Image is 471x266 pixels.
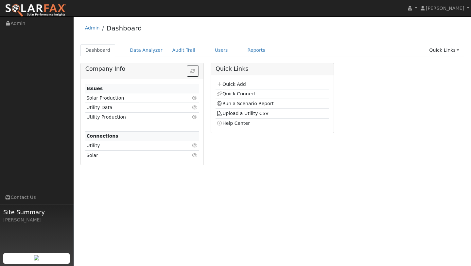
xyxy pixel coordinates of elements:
h5: Quick Links [216,66,329,72]
i: Click to view [192,143,198,148]
a: Audit Trail [167,44,200,56]
a: Run a Scenario Report [217,101,274,106]
td: Solar Production [85,93,181,103]
a: Data Analyzer [125,44,167,56]
img: SolarFax [5,4,66,17]
div: [PERSON_NAME] [3,217,70,223]
i: Click to view [192,96,198,100]
img: retrieve [34,255,39,260]
a: Users [210,44,233,56]
td: Utility Production [85,112,181,122]
a: Dashboard [106,24,142,32]
td: Utility Data [85,103,181,112]
a: Upload a Utility CSV [217,111,269,116]
a: Quick Links [424,44,464,56]
strong: Connections [86,133,118,139]
span: [PERSON_NAME] [426,6,464,11]
td: Utility [85,141,181,150]
a: Quick Add [217,82,246,87]
h5: Company Info [85,66,199,72]
a: Quick Connect [217,91,256,96]
a: Reports [243,44,270,56]
i: Click to view [192,105,198,110]
strong: Issues [86,86,103,91]
a: Admin [85,25,100,30]
i: Click to view [192,115,198,119]
i: Click to view [192,153,198,158]
a: Help Center [217,121,250,126]
td: Solar [85,151,181,160]
span: Site Summary [3,208,70,217]
a: Dashboard [80,44,115,56]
